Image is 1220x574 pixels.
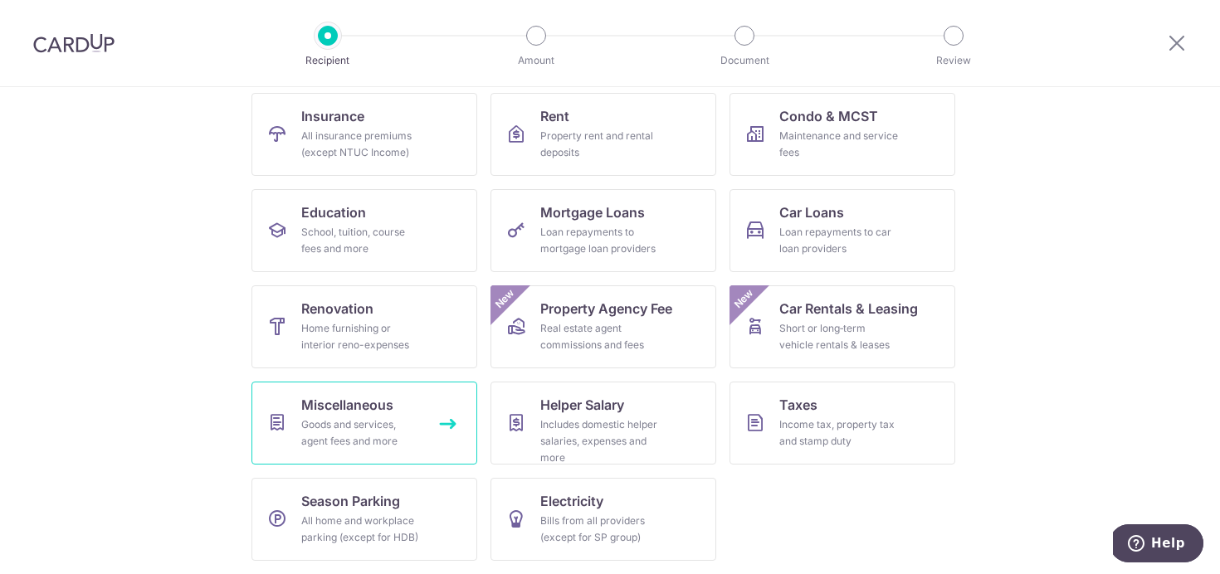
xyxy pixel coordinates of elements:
div: Property rent and rental deposits [540,128,660,161]
a: Condo & MCSTMaintenance and service fees [730,93,955,176]
span: Taxes [779,395,817,415]
iframe: Opens a widget where you can find more information [1113,524,1203,566]
div: School, tuition, course fees and more [301,224,421,257]
span: Help [38,12,72,27]
a: Season ParkingAll home and workplace parking (except for HDB) [251,478,477,561]
div: All insurance premiums (except NTUC Income) [301,128,421,161]
span: Car Loans [779,202,844,222]
p: Amount [475,52,598,69]
span: Renovation [301,299,373,319]
span: New [491,285,519,313]
span: Mortgage Loans [540,202,645,222]
p: Document [683,52,806,69]
div: All home and workplace parking (except for HDB) [301,513,421,546]
a: ElectricityBills from all providers (except for SP group) [490,478,716,561]
a: RentProperty rent and rental deposits [490,93,716,176]
div: Includes domestic helper salaries, expenses and more [540,416,660,466]
a: Mortgage LoansLoan repayments to mortgage loan providers [490,189,716,272]
p: Recipient [266,52,389,69]
span: Property Agency Fee [540,299,672,319]
div: Bills from all providers (except for SP group) [540,513,660,546]
span: New [730,285,758,313]
a: RenovationHome furnishing or interior reno-expenses [251,285,477,368]
span: Miscellaneous [301,395,393,415]
span: Electricity [540,491,603,511]
span: Car Rentals & Leasing [779,299,918,319]
div: Short or long‑term vehicle rentals & leases [779,320,899,353]
a: TaxesIncome tax, property tax and stamp duty [730,382,955,465]
div: Real estate agent commissions and fees [540,320,660,353]
div: Home furnishing or interior reno-expenses [301,320,421,353]
span: Education [301,202,366,222]
span: Insurance [301,106,364,126]
div: Maintenance and service fees [779,128,899,161]
div: Income tax, property tax and stamp duty [779,416,899,450]
a: Helper SalaryIncludes domestic helper salaries, expenses and more [490,382,716,465]
a: EducationSchool, tuition, course fees and more [251,189,477,272]
div: Goods and services, agent fees and more [301,416,421,450]
img: CardUp [33,33,115,53]
a: Car LoansLoan repayments to car loan providers [730,189,955,272]
a: Property Agency FeeReal estate agent commissions and feesNew [490,285,716,368]
a: MiscellaneousGoods and services, agent fees and more [251,382,477,465]
span: Rent [540,106,569,126]
div: Loan repayments to car loan providers [779,224,899,257]
p: Review [892,52,1015,69]
a: InsuranceAll insurance premiums (except NTUC Income) [251,93,477,176]
a: Car Rentals & LeasingShort or long‑term vehicle rentals & leasesNew [730,285,955,368]
div: Loan repayments to mortgage loan providers [540,224,660,257]
span: Helper Salary [540,395,624,415]
span: Condo & MCST [779,106,878,126]
span: Season Parking [301,491,400,511]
